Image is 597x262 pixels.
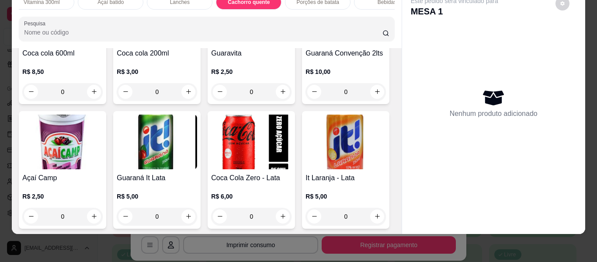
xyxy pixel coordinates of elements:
[118,85,132,99] button: decrease-product-quantity
[24,210,38,224] button: decrease-product-quantity
[22,48,103,59] h4: Coca cola 600ml
[117,115,197,169] img: product-image
[22,67,103,76] p: R$ 8,50
[213,210,227,224] button: decrease-product-quantity
[307,210,321,224] button: decrease-product-quantity
[117,67,197,76] p: R$ 3,00
[211,192,292,201] p: R$ 6,00
[370,85,384,99] button: increase-product-quantity
[276,85,290,99] button: increase-product-quantity
[211,67,292,76] p: R$ 2,50
[181,85,195,99] button: increase-product-quantity
[450,108,538,119] p: Nenhum produto adicionado
[213,85,227,99] button: decrease-product-quantity
[307,85,321,99] button: decrease-product-quantity
[117,48,197,59] h4: Coca cola 200ml
[305,173,386,183] h4: It Laranja - Lata
[211,48,292,59] h4: Guaravita
[305,115,386,169] img: product-image
[24,20,49,27] label: Pesquisa
[118,210,132,224] button: decrease-product-quantity
[24,28,382,37] input: Pesquisa
[305,67,386,76] p: R$ 10,00
[211,173,292,183] h4: Coca Cola Zero - Lata
[117,173,197,183] h4: Guaraná It Lata
[22,115,103,169] img: product-image
[22,192,103,201] p: R$ 2,50
[117,192,197,201] p: R$ 5,00
[211,115,292,169] img: product-image
[305,48,386,59] h4: Guaraná Convenção 2lts
[87,210,101,224] button: increase-product-quantity
[305,192,386,201] p: R$ 5,00
[370,210,384,224] button: increase-product-quantity
[411,5,498,17] p: MESA 1
[276,210,290,224] button: increase-product-quantity
[181,210,195,224] button: increase-product-quantity
[24,85,38,99] button: decrease-product-quantity
[22,173,103,183] h4: Açaí Camp
[87,85,101,99] button: increase-product-quantity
